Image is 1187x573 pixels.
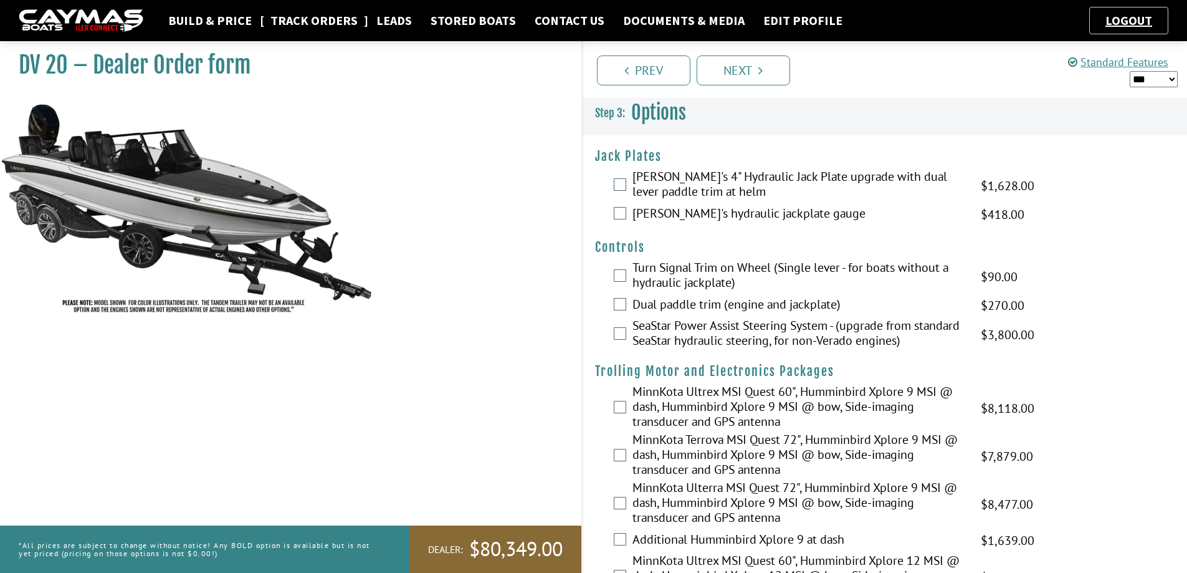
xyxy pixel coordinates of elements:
label: [PERSON_NAME]'s hydraulic jackplate gauge [632,206,965,224]
span: $270.00 [981,296,1024,315]
a: Standard Features [1068,55,1168,69]
a: Contact Us [528,12,611,29]
h4: Jack Plates [595,148,1175,164]
span: $1,639.00 [981,531,1034,550]
a: Prev [597,55,690,85]
h4: Trolling Motor and Electronics Packages [595,364,1175,379]
label: Turn Signal Trim on Wheel (Single lever - for boats without a hydraulic jackplate) [632,260,965,293]
a: Track Orders [264,12,364,29]
label: Dual paddle trim (engine and jackplate) [632,297,965,315]
span: $80,349.00 [469,536,563,562]
a: Edit Profile [757,12,849,29]
span: $8,118.00 [981,399,1034,418]
label: MinnKota Ultrex MSI Quest 60", Humminbird Xplore 9 MSI @ dash, Humminbird Xplore 9 MSI @ bow, Sid... [632,384,965,432]
span: $8,477.00 [981,495,1033,514]
a: Documents & Media [617,12,751,29]
span: $418.00 [981,205,1024,224]
span: $1,628.00 [981,176,1034,195]
a: Dealer:$80,349.00 [409,526,581,573]
label: MinnKota Ulterra MSI Quest 72", Humminbird Xplore 9 MSI @ dash, Humminbird Xplore 9 MSI @ bow, Si... [632,480,965,528]
h4: Controls [595,239,1175,255]
span: $7,879.00 [981,447,1033,466]
label: [PERSON_NAME]'s 4" Hydraulic Jack Plate upgrade with dual lever paddle trim at helm [632,169,965,202]
label: Additional Humminbird Xplore 9 at dash [632,532,965,550]
a: Next [697,55,790,85]
a: Build & Price [162,12,258,29]
a: Leads [370,12,418,29]
span: $3,800.00 [981,325,1034,344]
img: caymas-dealer-connect-2ed40d3bc7270c1d8d7ffb4b79bf05adc795679939227970def78ec6f6c03838.gif [19,9,143,32]
span: $90.00 [981,267,1018,286]
label: MinnKota Terrova MSI Quest 72", Humminbird Xplore 9 MSI @ dash, Humminbird Xplore 9 MSI @ bow, Si... [632,432,965,480]
a: Logout [1099,12,1158,28]
a: Stored Boats [424,12,522,29]
span: Dealer: [428,543,463,556]
p: *All prices are subject to change without notice! Any BOLD option is available but is not yet pri... [19,535,381,564]
h1: DV 20 – Dealer Order form [19,51,550,79]
label: SeaStar Power Assist Steering System - (upgrade from standard SeaStar hydraulic steering, for non... [632,318,965,351]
